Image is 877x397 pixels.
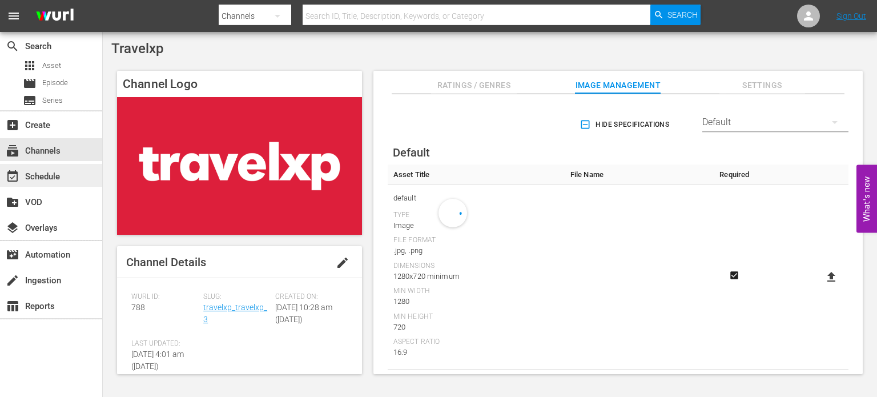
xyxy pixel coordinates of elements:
[203,292,269,302] span: Slug:
[714,165,755,185] th: Required
[275,292,341,302] span: Created On:
[393,271,559,282] div: 1280x720 minimum
[131,350,184,371] span: [DATE] 4:01 am ([DATE])
[111,41,163,57] span: Travelxp
[431,78,517,93] span: Ratings / Genres
[6,299,19,313] span: Reports
[836,11,866,21] a: Sign Out
[23,77,37,90] span: Episode
[27,3,82,30] img: ans4CAIJ8jUAAAAAAAAAAAAAAAAAAAAAAAAgQb4GAAAAAAAAAAAAAAAAAAAAAAAAJMjXAAAAAAAAAAAAAAAAAAAAAAAAgAT5G...
[727,270,741,280] svg: Required
[275,303,332,324] span: [DATE] 10:28 am ([DATE])
[582,119,669,131] span: Hide Specifications
[131,303,145,312] span: 788
[393,191,559,206] span: default
[6,195,19,209] span: VOD
[131,292,198,302] span: Wurl ID:
[393,262,559,271] div: Dimensions
[393,312,559,322] div: Min Height
[42,60,61,71] span: Asset
[393,146,430,159] span: Default
[6,144,19,158] span: Channels
[393,338,559,347] div: Aspect Ratio
[393,236,559,245] div: File Format
[131,339,198,348] span: Last Updated:
[6,221,19,235] span: Overlays
[23,94,37,107] span: Series
[6,248,19,262] span: Automation
[565,165,714,185] th: File Name
[117,71,362,97] h4: Channel Logo
[577,109,674,141] button: Hide Specifications
[126,255,206,269] span: Channel Details
[575,78,661,93] span: Image Management
[7,9,21,23] span: menu
[42,95,63,106] span: Series
[393,322,559,333] div: 720
[393,245,559,256] div: .jpg, .png
[336,256,349,270] span: edit
[388,165,565,185] th: Asset Title
[393,347,559,358] div: 16:9
[393,220,559,231] div: Image
[856,165,877,232] button: Open Feedback Widget
[42,77,68,89] span: Episode
[393,211,559,220] div: Type
[650,5,701,25] button: Search
[393,287,559,296] div: Min Width
[329,249,356,276] button: edit
[667,5,698,25] span: Search
[719,78,805,93] span: Settings
[203,303,267,324] a: travelxp_travelxp_3
[6,170,19,183] span: Schedule
[23,59,37,73] span: Asset
[6,274,19,287] span: Ingestion
[6,39,19,53] span: Search
[702,106,848,138] div: Default
[6,118,19,132] span: Create
[117,97,362,235] img: Travelxp
[393,296,559,307] div: 1280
